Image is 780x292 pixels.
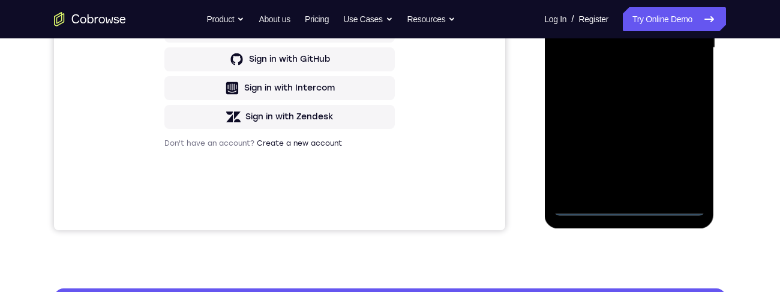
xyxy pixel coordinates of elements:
button: Sign in with GitHub [110,219,341,243]
a: Log In [544,7,566,31]
button: Use Cases [343,7,392,31]
a: Try Online Demo [623,7,726,31]
a: Register [579,7,608,31]
div: Sign in with Google [194,196,276,208]
div: Sign in with Intercom [190,254,281,266]
button: Sign in with Google [110,190,341,214]
div: Sign in with GitHub [195,225,276,237]
a: Go to the home page [54,12,126,26]
h1: Sign in to your account [110,82,341,99]
a: About us [259,7,290,31]
button: Sign in [110,137,341,161]
button: Sign in with Intercom [110,248,341,272]
span: / [571,12,574,26]
button: Resources [407,7,456,31]
a: Pricing [305,7,329,31]
button: Product [207,7,245,31]
p: or [220,171,232,181]
input: Enter your email [118,115,334,127]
